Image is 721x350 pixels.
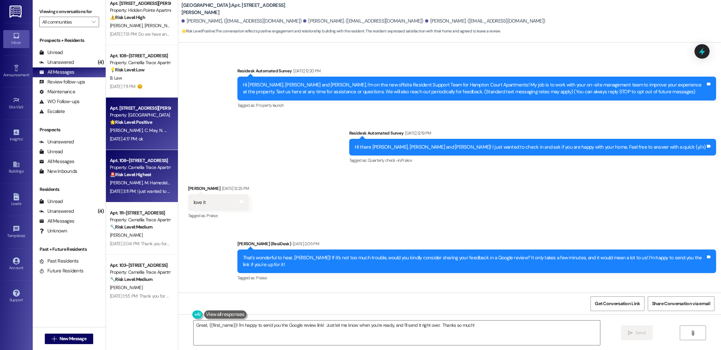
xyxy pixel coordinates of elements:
div: All Messages [39,69,74,76]
a: Insights • [3,127,29,144]
div: Apt. 108~[STREET_ADDRESS] [110,157,170,164]
span: Get Conversation Link [595,300,640,307]
div: That's wonderful to hear, [PERSON_NAME]! If it’s not too much trouble, would you kindly consider ... [243,254,706,268]
button: Get Conversation Link [591,296,644,311]
div: Property: [GEOGRAPHIC_DATA] [110,112,170,119]
div: Property: Camellia Trace Apartments [110,269,170,276]
div: Residents [33,186,106,193]
span: Praise [256,275,267,281]
strong: 🌟 Risk Level: Positive [181,28,215,34]
div: [DATE] 1:55 PM: Thank you for confirming, Carnesha! I'm happy the work order was completed to you... [110,293,513,299]
div: Unanswered [39,138,74,145]
div: WO Follow-ups [39,98,79,105]
div: Apt. 108~[STREET_ADDRESS] [110,52,170,59]
div: Past Residents [39,258,79,265]
strong: ⚠️ Risk Level: High [110,14,145,20]
a: Leads [3,191,29,209]
div: (4) [96,206,106,216]
span: • [25,232,26,237]
div: All Messages [39,158,74,165]
div: Prospects + Residents [33,37,106,44]
div: [DATE] 2:05 PM [291,240,319,247]
div: Unread [39,49,63,56]
button: Share Conversation via email [648,296,714,311]
a: Support [3,287,29,305]
div: Past + Future Residents [33,246,106,253]
div: love it [194,199,206,206]
strong: 💡 Risk Level: Low [110,67,145,73]
div: Hi there [PERSON_NAME], [PERSON_NAME] and [PERSON_NAME]! I just wanted to check in and ask if you... [355,144,706,151]
a: Templates • [3,223,29,241]
div: All Messages [39,218,74,225]
div: (4) [96,57,106,67]
span: [PERSON_NAME] [144,23,177,28]
div: [DATE] 2:04 PM: Thank you for confirming, [PERSON_NAME]! I'm happy the work order was completed t... [110,241,689,247]
span: [PERSON_NAME] [110,180,145,186]
input: All communities [42,17,89,27]
span: C. May [144,127,159,133]
span: • [24,104,25,108]
strong: 🔧 Risk Level: Medium [110,276,152,282]
div: Apt. [STREET_ADDRESS][PERSON_NAME] [110,105,170,112]
div: Review follow-ups [39,79,85,85]
div: Tagged as: [237,273,716,283]
div: [DATE] 7:13 PM: Do we have an approximate time or date the maintenance ppl will come? [110,31,278,37]
div: Tagged as: [349,156,716,165]
span: [PERSON_NAME] [110,23,145,28]
span: M. Hamedella [144,180,170,186]
label: Viewing conversations for [39,7,99,17]
span: [PERSON_NAME] [110,285,143,290]
div: Tagged as: [188,211,249,220]
span: New Message [60,335,86,342]
span: • [23,136,24,140]
div: [DATE] 4:17 PM: ok [110,136,143,142]
span: Quarterly check-in , [368,157,401,163]
div: Apt. 103~[STREET_ADDRESS] [110,262,170,269]
div: [DATE] 12:19 PM [403,130,431,137]
i:  [628,330,633,336]
a: Account [3,255,29,273]
div: Prospects [33,126,106,133]
div: Unknown [39,228,67,234]
div: [PERSON_NAME] [188,185,249,194]
div: Escalate [39,108,65,115]
div: [DATE] 12:25 PM [220,185,249,192]
strong: 🔧 Risk Level: Medium [110,224,152,230]
span: • [29,72,30,76]
span: Share Conversation via email [652,300,710,307]
div: [PERSON_NAME]. ([EMAIL_ADDRESS][DOMAIN_NAME]) [425,18,545,25]
i:  [690,330,695,336]
span: [PERSON_NAME] [110,232,143,238]
a: Inbox [3,30,29,48]
div: Unread [39,198,63,205]
div: Residesk Automated Survey [349,130,716,139]
div: Unanswered [39,59,74,66]
div: [DATE] 3:11 PM: I just wanted to share a quick update from the team: [PERSON_NAME], our HVAC spec... [110,188,412,194]
img: ResiDesk Logo [9,6,23,18]
div: Unread [39,148,63,155]
div: Tagged as: [237,101,716,110]
span: : The conversation reflects positive engagement and relationship building with the resident. The ... [181,28,501,35]
div: [DATE] 12:20 PM [292,67,320,74]
button: Send [621,325,653,340]
div: Property: Camellia Trace Apartments [110,164,170,171]
button: New Message [45,334,93,344]
div: [PERSON_NAME] (ResiDesk) [237,240,716,249]
span: Property launch [256,102,283,108]
span: Praise [207,213,217,218]
div: [PERSON_NAME]. ([EMAIL_ADDRESS][DOMAIN_NAME]) [303,18,423,25]
div: Residesk Automated Survey [237,67,716,77]
div: [DATE] 7:11 PM: 😊 [110,83,142,89]
a: Buildings [3,159,29,176]
div: Property: Camellia Trace Apartments [110,59,170,66]
div: Property: Hidden Pointe Apartments [110,7,170,14]
i:  [92,19,95,25]
textarea: Great, {{first_name}}! I'm happy to send you the Google review link! Just let me know when you're... [194,321,600,345]
span: Praise [401,157,412,163]
div: Apt. 111~[STREET_ADDRESS] [110,210,170,216]
div: Unanswered [39,208,74,215]
a: Site Visit • [3,95,29,112]
i:  [52,336,57,341]
span: Send [635,329,645,336]
strong: 🌟 Risk Level: Positive [110,119,152,125]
